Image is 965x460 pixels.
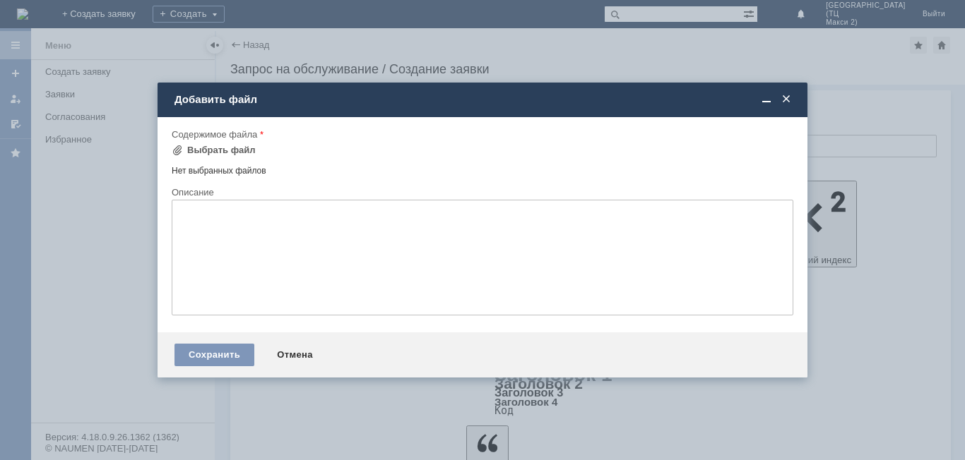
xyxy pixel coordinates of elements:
span: Закрыть [779,93,793,106]
span: Свернуть (Ctrl + M) [759,93,774,106]
div: Добрый вечер, удалите пожалуйста отложенные чеки, спасибо [6,6,206,28]
div: Добавить файл [174,93,793,106]
div: Содержимое файла [172,130,791,139]
div: Описание [172,188,791,197]
div: Выбрать файл [187,145,256,156]
div: Нет выбранных файлов [172,160,793,176]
